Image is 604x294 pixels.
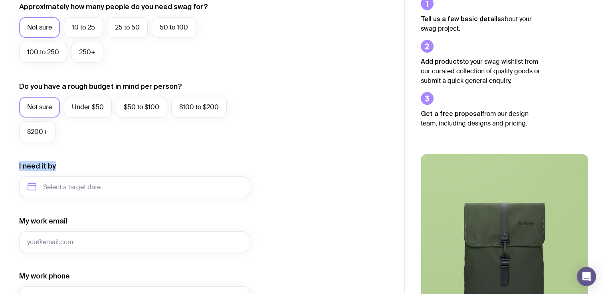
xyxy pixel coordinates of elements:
label: 25 to 50 [107,17,148,38]
label: 250+ [71,42,103,63]
input: you@email.com [19,231,249,252]
label: 100 to 250 [19,42,67,63]
label: Not sure [19,17,60,38]
strong: Add products [421,58,463,65]
label: Not sure [19,97,60,118]
input: Select a target date [19,176,249,197]
label: 10 to 25 [64,17,103,38]
strong: Tell us a few basic details [421,15,501,22]
p: from our design team, including designs and pricing. [421,109,541,128]
label: Under $50 [64,97,112,118]
label: $200+ [19,122,55,142]
strong: Get a free proposal [421,110,482,117]
label: $50 to $100 [116,97,167,118]
label: Do you have a rough budget in mind per person? [19,82,182,91]
p: about your swag project. [421,14,541,33]
label: I need it by [19,161,56,171]
label: My work email [19,216,67,226]
div: Open Intercom Messenger [577,267,596,286]
label: $100 to $200 [171,97,227,118]
label: 50 to 100 [152,17,196,38]
label: My work phone [19,271,70,281]
p: to your swag wishlist from our curated collection of quality goods or submit a quick general enqu... [421,57,541,86]
label: Approximately how many people do you need swag for? [19,2,208,12]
